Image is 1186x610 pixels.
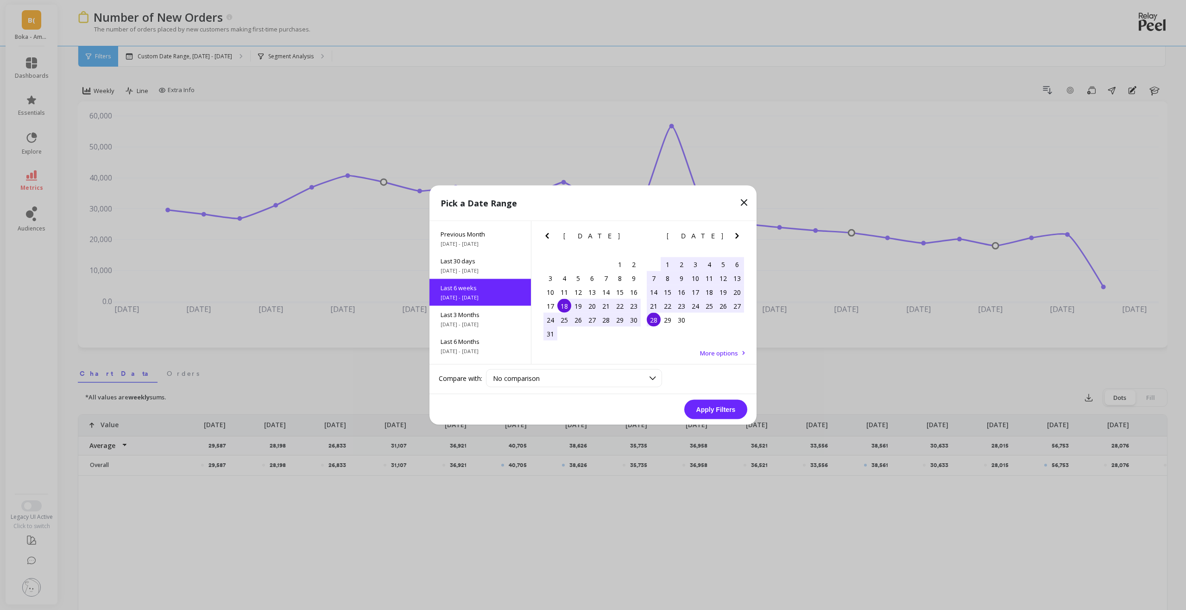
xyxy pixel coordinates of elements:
[627,257,641,271] div: Choose Saturday, August 2nd, 2025
[613,271,627,285] div: Choose Friday, August 8th, 2025
[647,271,661,285] div: Choose Sunday, September 7th, 2025
[716,271,730,285] div: Choose Friday, September 12th, 2025
[647,313,661,327] div: Choose Sunday, September 28th, 2025
[732,230,746,245] button: Next Month
[661,257,675,271] div: Choose Monday, September 1st, 2025
[571,271,585,285] div: Choose Tuesday, August 5th, 2025
[661,285,675,299] div: Choose Monday, September 15th, 2025
[585,285,599,299] div: Choose Wednesday, August 13th, 2025
[667,232,725,240] span: [DATE]
[543,257,641,341] div: month 2025-08
[599,271,613,285] div: Choose Thursday, August 7th, 2025
[441,348,520,355] span: [DATE] - [DATE]
[441,311,520,319] span: Last 3 Months
[702,299,716,313] div: Choose Thursday, September 25th, 2025
[441,337,520,346] span: Last 6 Months
[675,299,688,313] div: Choose Tuesday, September 23rd, 2025
[441,321,520,328] span: [DATE] - [DATE]
[613,285,627,299] div: Choose Friday, August 15th, 2025
[557,299,571,313] div: Choose Monday, August 18th, 2025
[613,257,627,271] div: Choose Friday, August 1st, 2025
[688,299,702,313] div: Choose Wednesday, September 24th, 2025
[441,267,520,274] span: [DATE] - [DATE]
[627,271,641,285] div: Choose Saturday, August 9th, 2025
[543,271,557,285] div: Choose Sunday, August 3rd, 2025
[645,230,660,245] button: Previous Month
[702,285,716,299] div: Choose Thursday, September 18th, 2025
[439,373,482,383] label: Compare with:
[557,271,571,285] div: Choose Monday, August 4th, 2025
[557,285,571,299] div: Choose Monday, August 11th, 2025
[647,257,744,327] div: month 2025-09
[702,271,716,285] div: Choose Thursday, September 11th, 2025
[647,299,661,313] div: Choose Sunday, September 21st, 2025
[730,299,744,313] div: Choose Saturday, September 27th, 2025
[599,313,613,327] div: Choose Thursday, August 28th, 2025
[441,230,520,238] span: Previous Month
[688,285,702,299] div: Choose Wednesday, September 17th, 2025
[661,271,675,285] div: Choose Monday, September 8th, 2025
[599,299,613,313] div: Choose Thursday, August 21st, 2025
[441,294,520,301] span: [DATE] - [DATE]
[627,299,641,313] div: Choose Saturday, August 23rd, 2025
[730,271,744,285] div: Choose Saturday, September 13th, 2025
[441,240,520,248] span: [DATE] - [DATE]
[543,327,557,341] div: Choose Sunday, August 31st, 2025
[688,257,702,271] div: Choose Wednesday, September 3rd, 2025
[702,257,716,271] div: Choose Thursday, September 4th, 2025
[661,299,675,313] div: Choose Monday, September 22nd, 2025
[563,232,621,240] span: [DATE]
[700,349,738,357] span: More options
[661,313,675,327] div: Choose Monday, September 29th, 2025
[543,285,557,299] div: Choose Sunday, August 10th, 2025
[571,299,585,313] div: Choose Tuesday, August 19th, 2025
[557,313,571,327] div: Choose Monday, August 25th, 2025
[675,257,688,271] div: Choose Tuesday, September 2nd, 2025
[571,313,585,327] div: Choose Tuesday, August 26th, 2025
[716,285,730,299] div: Choose Friday, September 19th, 2025
[716,257,730,271] div: Choose Friday, September 5th, 2025
[730,257,744,271] div: Choose Saturday, September 6th, 2025
[585,313,599,327] div: Choose Wednesday, August 27th, 2025
[627,313,641,327] div: Choose Saturday, August 30th, 2025
[493,374,540,383] span: No comparison
[585,271,599,285] div: Choose Wednesday, August 6th, 2025
[627,285,641,299] div: Choose Saturday, August 16th, 2025
[647,285,661,299] div: Choose Sunday, September 14th, 2025
[543,299,557,313] div: Choose Sunday, August 17th, 2025
[542,230,556,245] button: Previous Month
[628,230,643,245] button: Next Month
[585,299,599,313] div: Choose Wednesday, August 20th, 2025
[730,285,744,299] div: Choose Saturday, September 20th, 2025
[675,271,688,285] div: Choose Tuesday, September 9th, 2025
[543,313,557,327] div: Choose Sunday, August 24th, 2025
[675,313,688,327] div: Choose Tuesday, September 30th, 2025
[613,313,627,327] div: Choose Friday, August 29th, 2025
[716,299,730,313] div: Choose Friday, September 26th, 2025
[675,285,688,299] div: Choose Tuesday, September 16th, 2025
[599,285,613,299] div: Choose Thursday, August 14th, 2025
[688,271,702,285] div: Choose Wednesday, September 10th, 2025
[613,299,627,313] div: Choose Friday, August 22nd, 2025
[571,285,585,299] div: Choose Tuesday, August 12th, 2025
[441,197,517,210] p: Pick a Date Range
[441,257,520,265] span: Last 30 days
[441,284,520,292] span: Last 6 weeks
[684,400,747,419] button: Apply Filters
